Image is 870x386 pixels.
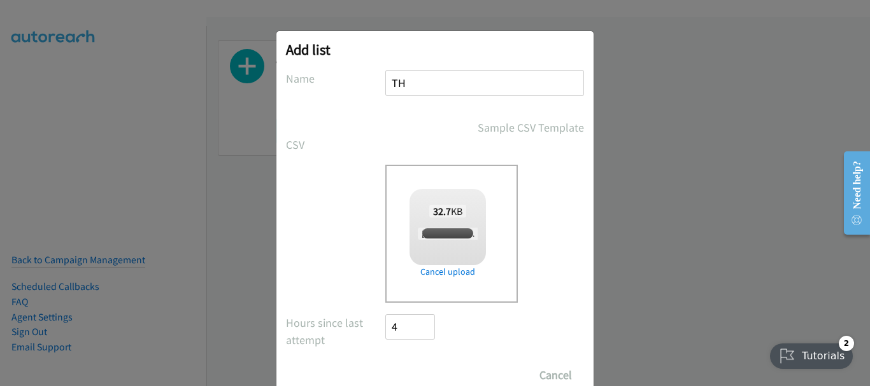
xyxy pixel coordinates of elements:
[433,205,451,217] strong: 32.7
[833,142,870,244] iframe: Resource Center
[478,119,584,136] a: Sample CSV Template
[286,136,385,153] label: CSV
[410,265,486,279] a: Cancel upload
[286,41,584,59] h2: Add list
[418,228,625,240] span: [PERSON_NAME] + Lenovo-Dentsu ASEAN Win11 Q2 TH.csv
[286,314,385,348] label: Hours since last attempt
[429,205,467,217] span: KB
[286,70,385,87] label: Name
[762,331,860,376] iframe: Checklist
